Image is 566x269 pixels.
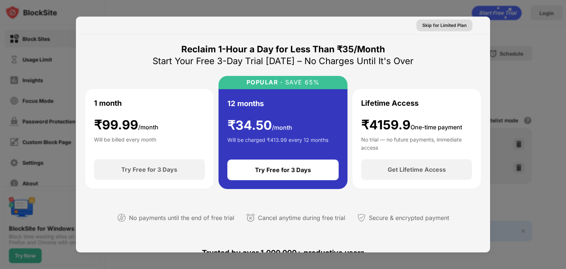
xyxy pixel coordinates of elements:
div: Lifetime Access [361,98,419,109]
div: Start Your Free 3-Day Trial [DATE] – No Charges Until It's Over [153,55,413,67]
div: Cancel anytime during free trial [258,213,345,223]
img: secured-payment [357,213,366,222]
div: ₹ 99.99 [94,118,158,133]
div: ₹4159.9 [361,118,462,133]
img: not-paying [117,213,126,222]
div: SAVE 65% [283,79,320,86]
img: cancel-anytime [246,213,255,222]
span: /month [272,124,292,131]
div: Try Free for 3 Days [255,166,311,174]
div: Will be billed every month [94,136,156,150]
div: Will be charged ₹413.99 every 12 months [227,136,328,151]
div: Get Lifetime Access [388,166,446,173]
div: Secure & encrypted payment [369,213,449,223]
span: /month [138,123,158,131]
div: Reclaim 1-Hour a Day for Less Than ₹35/Month [181,43,385,55]
div: 1 month [94,98,122,109]
div: Skip for Limited Plan [422,22,467,29]
div: 12 months [227,98,264,109]
span: One-time payment [410,123,462,131]
div: No trial — no future payments, immediate access [361,136,472,150]
div: POPULAR · [247,79,283,86]
div: ₹ 34.50 [227,118,292,133]
div: Try Free for 3 Days [121,166,177,173]
div: No payments until the end of free trial [129,213,234,223]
